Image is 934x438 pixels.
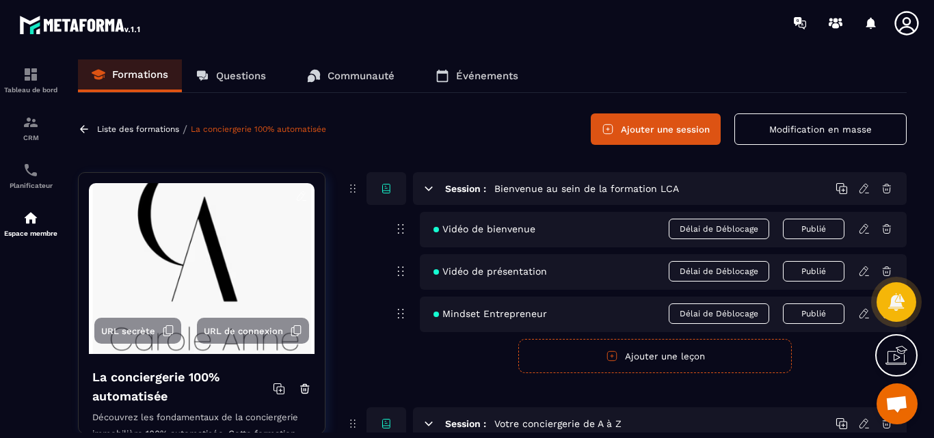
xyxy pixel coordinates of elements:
button: URL de connexion [197,318,309,344]
button: Publié [783,261,844,282]
button: Modification en masse [734,113,907,145]
a: formationformationCRM [3,104,58,152]
p: Événements [456,70,518,82]
img: automations [23,210,39,226]
button: Ajouter une session [591,113,721,145]
img: formation [23,66,39,83]
a: Communauté [293,59,408,92]
span: Délai de Déblocage [669,261,769,282]
p: Formations [112,68,168,81]
p: Tableau de bord [3,86,58,94]
span: Délai de Déblocage [669,219,769,239]
a: schedulerschedulerPlanificateur [3,152,58,200]
span: URL secrète [101,326,155,336]
span: URL de connexion [204,326,283,336]
span: Mindset Entrepreneur [433,308,547,319]
a: Questions [182,59,280,92]
a: La conciergerie 100% automatisée [191,124,326,134]
h4: La conciergerie 100% automatisée [92,368,273,406]
button: URL secrète [94,318,181,344]
span: Vidéo de bienvenue [433,223,535,234]
p: Espace membre [3,230,58,237]
span: Délai de Déblocage [669,303,769,324]
p: Communauté [328,70,395,82]
a: automationsautomationsEspace membre [3,200,58,247]
span: Vidéo de présentation [433,266,547,277]
h6: Session : [445,418,486,429]
a: Événements [422,59,532,92]
div: Ouvrir le chat [877,383,918,424]
img: formation [23,114,39,131]
h6: Session : [445,183,486,194]
p: Questions [216,70,266,82]
span: / [183,123,187,136]
a: Liste des formations [97,124,179,134]
button: Publié [783,303,844,324]
p: Planificateur [3,182,58,189]
a: formationformationTableau de bord [3,56,58,104]
img: logo [19,12,142,37]
h5: Bienvenue au sein de la formation LCA [494,182,679,195]
p: CRM [3,134,58,141]
button: Ajouter une leçon [518,339,792,373]
h5: Votre conciergerie de A à Z [494,417,622,430]
img: background [89,183,315,354]
a: Formations [78,59,182,92]
img: scheduler [23,162,39,178]
button: Publié [783,219,844,239]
